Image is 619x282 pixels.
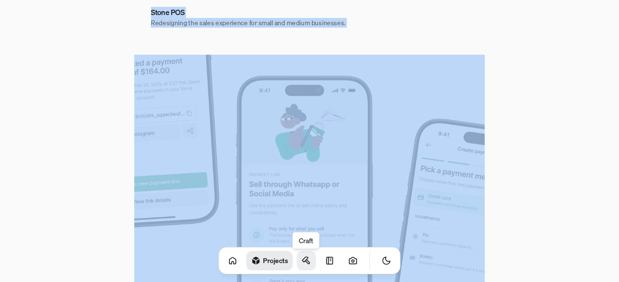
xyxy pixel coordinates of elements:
[377,251,396,270] button: Toggle Theme
[147,3,349,32] a: Stone POSRedesigning the sales experience for small and medium businesses.
[151,18,345,28] h4: Redesigning the sales experience for small and medium businesses.
[246,251,293,270] a: Projects
[263,256,288,265] h1: Projects
[299,236,313,245] span: Craft
[151,7,184,18] h3: Stone POS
